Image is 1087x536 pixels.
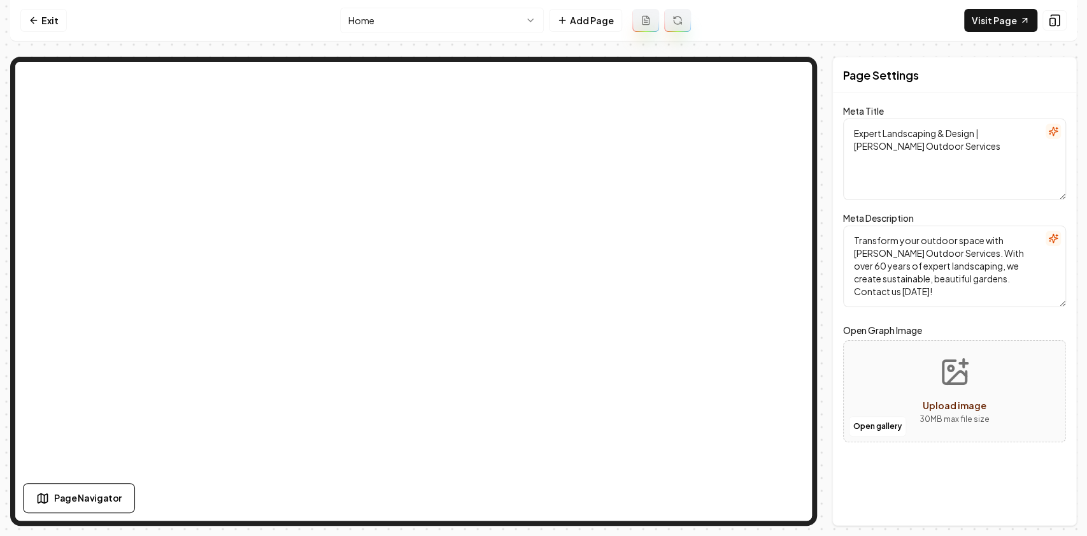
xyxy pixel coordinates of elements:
[843,322,1066,338] label: Open Graph Image
[909,347,1000,436] button: Upload image
[20,9,67,32] a: Exit
[54,491,122,505] span: Page Navigator
[923,400,986,411] span: Upload image
[964,9,1037,32] a: Visit Page
[843,212,914,224] label: Meta Description
[843,66,919,84] h2: Page Settings
[849,416,906,437] button: Open gallery
[664,9,691,32] button: Regenerate page
[23,483,135,513] button: Page Navigator
[920,413,990,426] p: 30 MB max file size
[632,9,659,32] button: Add admin page prompt
[549,9,622,32] button: Add Page
[843,105,884,117] label: Meta Title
